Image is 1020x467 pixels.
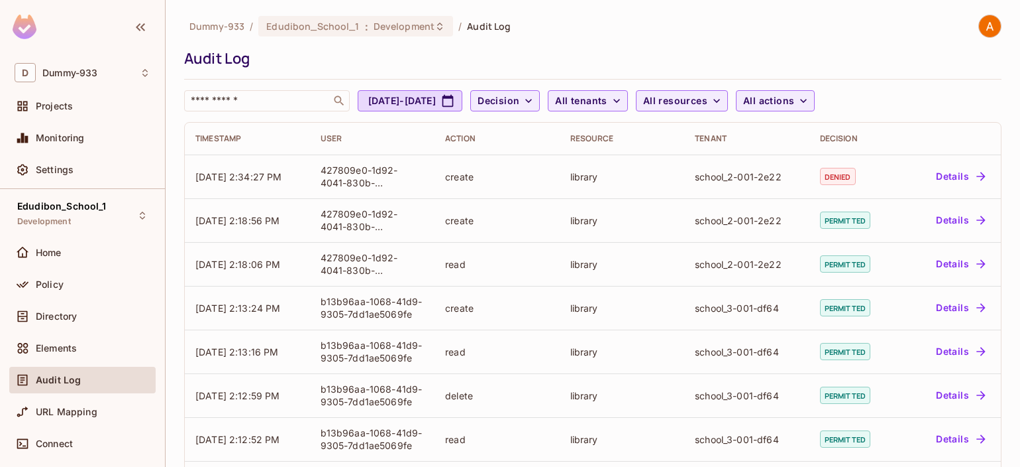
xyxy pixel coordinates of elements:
div: library [570,302,674,314]
span: Workspace: Dummy-933 [42,68,97,78]
div: delete [445,389,549,402]
span: All tenants [555,93,607,109]
div: Timestamp [195,133,299,144]
span: permitted [820,343,870,360]
button: Details [931,297,990,318]
div: 427809e0-1d92-4041-830b-277a8bd600f6 [321,208,425,233]
span: [DATE] 2:12:52 PM [195,434,280,445]
span: Edudibon_School_1 [17,201,107,212]
div: library [570,258,674,271]
span: permitted [820,255,870,273]
span: URL Mapping [36,407,97,417]
span: : [364,21,369,32]
span: Audit Log [467,20,511,33]
button: Details [931,253,990,275]
div: Resource [570,133,674,144]
div: 427809e0-1d92-4041-830b-277a8bd600f6 [321,164,425,189]
div: library [570,170,674,183]
img: Aadil Nawaz [979,15,1001,37]
span: Decision [478,93,519,109]
span: Directory [36,311,77,322]
div: Decision [820,133,889,144]
button: Details [931,385,990,406]
span: [DATE] 2:18:06 PM [195,259,281,270]
div: Tenant [695,133,799,144]
span: [DATE] 2:34:27 PM [195,171,282,182]
span: Elements [36,343,77,354]
li: / [458,20,462,33]
span: Home [36,247,62,258]
div: school_3-001-df64 [695,302,799,314]
span: [DATE] 2:12:59 PM [195,390,280,401]
span: permitted [820,212,870,229]
button: Details [931,341,990,362]
span: denied [820,168,856,185]
button: [DATE]-[DATE] [358,90,462,111]
span: [DATE] 2:18:56 PM [195,215,280,226]
div: school_2-001-2e22 [695,258,799,271]
button: All resources [636,90,728,111]
div: read [445,346,549,358]
span: Edudibon_School_1 [266,20,359,33]
div: library [570,389,674,402]
span: [DATE] 2:13:24 PM [195,302,281,314]
div: library [570,433,674,446]
span: Monitoring [36,133,85,143]
span: D [15,63,36,82]
button: Details [931,210,990,231]
span: the active workspace [189,20,244,33]
img: SReyMgAAAABJRU5ErkJggg== [13,15,36,39]
span: permitted [820,431,870,448]
button: Details [931,166,990,187]
div: create [445,170,549,183]
span: [DATE] 2:13:16 PM [195,346,279,358]
div: b13b96aa-1068-41d9-9305-7dd1ae5069fe [321,295,425,320]
div: read [445,433,549,446]
span: Settings [36,165,74,175]
span: Development [374,20,434,33]
button: All tenants [548,90,627,111]
div: school_2-001-2e22 [695,214,799,227]
span: Development [17,216,71,227]
span: permitted [820,299,870,316]
div: library [570,214,674,227]
span: All actions [743,93,794,109]
div: create [445,302,549,314]
div: User [321,133,425,144]
div: Audit Log [184,48,995,68]
span: Projects [36,101,73,111]
span: Audit Log [36,375,81,385]
button: All actions [736,90,815,111]
span: Connect [36,438,73,449]
div: library [570,346,674,358]
div: school_3-001-df64 [695,433,799,446]
div: 427809e0-1d92-4041-830b-277a8bd600f6 [321,251,425,277]
div: create [445,214,549,227]
div: b13b96aa-1068-41d9-9305-7dd1ae5069fe [321,427,425,452]
span: permitted [820,387,870,404]
span: All resources [643,93,707,109]
button: Decision [470,90,540,111]
li: / [250,20,253,33]
div: school_3-001-df64 [695,389,799,402]
div: read [445,258,549,271]
span: Policy [36,279,64,290]
div: school_2-001-2e22 [695,170,799,183]
div: b13b96aa-1068-41d9-9305-7dd1ae5069fe [321,339,425,364]
div: Action [445,133,549,144]
button: Details [931,429,990,450]
div: b13b96aa-1068-41d9-9305-7dd1ae5069fe [321,383,425,408]
div: school_3-001-df64 [695,346,799,358]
